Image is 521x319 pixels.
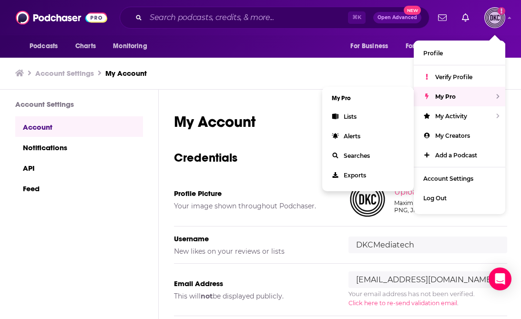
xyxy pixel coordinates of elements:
[414,43,505,63] a: Profile
[423,195,447,202] span: Log Out
[484,7,505,28] span: Logged in as DKCMediatech
[174,113,507,131] h1: My Account
[348,11,366,24] span: ⌘ K
[484,7,505,28] img: User Profile
[348,299,457,307] span: Click here to re-send validation email
[406,40,451,53] span: For Podcasters
[373,12,421,23] button: Open AdvancedNew
[484,7,505,28] button: Show profile menu
[75,40,96,53] span: Charts
[348,237,508,253] input: username
[35,69,94,78] a: Account Settings
[344,37,400,55] button: open menu
[378,15,417,20] span: Open Advanced
[15,100,143,109] h3: Account Settings
[174,279,333,288] h5: Email Address
[394,199,506,214] div: Maximum size allowed 5000Kb of PNG, JPEG, JPG
[414,41,505,214] ul: Show profile menu
[174,292,333,300] h5: This will be displayed publicly.
[15,137,143,157] a: Notifications
[348,289,508,308] div: Your email address has not been verified. .
[174,150,507,165] h3: Credentials
[348,180,387,218] img: Your profile image
[414,169,505,188] a: Account Settings
[348,271,508,288] input: email
[69,37,102,55] a: Charts
[489,268,511,290] div: Open Intercom Messenger
[414,145,505,165] a: Add a Podcast
[414,126,505,145] a: My Creators
[470,40,486,53] span: More
[201,292,213,300] b: not
[350,40,388,53] span: For Business
[105,69,147,78] a: My Account
[23,37,70,55] button: open menu
[174,189,333,198] h5: Profile Picture
[146,10,348,25] input: Search podcasts, credits, & more...
[463,37,498,55] button: open menu
[458,10,473,26] a: Show notifications dropdown
[498,7,505,15] svg: Email not verified
[15,116,143,137] a: Account
[174,247,333,256] h5: New likes on your reviews or lists
[404,6,421,15] span: New
[399,37,465,55] button: open menu
[15,178,143,198] a: Feed
[435,152,477,159] span: Add a Podcast
[174,234,333,243] h5: Username
[423,175,473,182] span: Account Settings
[120,7,429,29] div: Search podcasts, credits, & more...
[30,40,58,53] span: Podcasts
[113,40,147,53] span: Monitoring
[434,10,450,26] a: Show notifications dropdown
[435,73,472,81] span: Verify Profile
[15,157,143,178] a: API
[435,132,470,139] span: My Creators
[435,113,467,120] span: My Activity
[106,37,159,55] button: open menu
[423,50,443,57] span: Profile
[16,9,107,27] img: Podchaser - Follow, Share and Rate Podcasts
[174,202,333,210] h5: Your image shown throughout Podchaser.
[435,93,456,100] span: My Pro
